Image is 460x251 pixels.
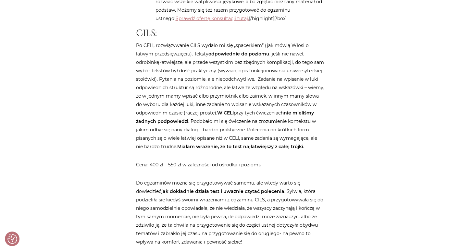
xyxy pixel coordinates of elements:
[217,110,234,116] strong: W CELI
[161,188,284,194] strong: jak dokładnie działa test i uważnie czytać polecenia
[136,179,324,246] p: Do egzaminów można się przygotowywać samemu, ale wtedy warto się dowiedzieć . Sylwia, która podzi...
[208,51,269,57] strong: odpowiednie do poziomu
[7,234,17,244] button: Preferencje co do zgód
[136,161,324,169] p: Cena: 400 zł – 550 zł w zależności od ośrodka i poziomu
[136,110,314,124] strong: nie mieliśmy żadnych podpowiedzi
[177,144,304,149] strong: Miałam wrażenie, że to test najłatwiejszy z całej trójki.
[176,16,249,21] a: Sprawdź ofertę konsultacji tutaj.
[136,41,324,151] p: Po CELI, rozwiązywanie CILS wydało mi się „spacerkiem” (jak mówią Włosi o łatwym przedsięwzięciu)...
[136,28,324,39] h2: CILS:
[7,234,17,244] img: Revisit consent button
